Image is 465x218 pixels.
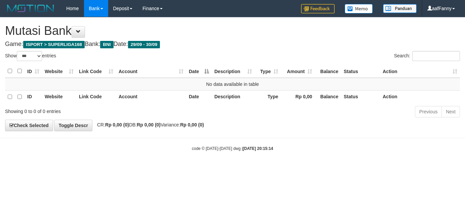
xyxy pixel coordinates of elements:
[5,51,56,61] label: Show entries
[5,24,460,38] h1: Mutasi Bank
[380,65,460,78] th: Action: activate to sort column ascending
[5,3,56,13] img: MOTION_logo.png
[5,105,189,115] div: Showing 0 to 0 of 0 entries
[5,78,460,91] td: No data available in table
[23,41,85,48] span: ISPORT > SUPERLIGA168
[341,90,380,103] th: Status
[394,51,460,61] label: Search:
[17,51,42,61] select: Showentries
[76,90,116,103] th: Link Code
[76,65,116,78] th: Link Code: activate to sort column ascending
[100,41,113,48] span: BNI
[341,65,380,78] th: Status
[412,51,460,61] input: Search:
[415,106,442,117] a: Previous
[186,65,212,78] th: Date: activate to sort column descending
[54,120,92,131] a: Toggle Descr
[383,4,417,13] img: panduan.png
[255,90,281,103] th: Type
[116,90,186,103] th: Account
[128,41,160,48] span: 29/09 - 30/09
[25,65,42,78] th: ID: activate to sort column ascending
[212,65,255,78] th: Description: activate to sort column ascending
[243,146,273,151] strong: [DATE] 20:15:14
[186,90,212,103] th: Date
[345,4,373,13] img: Button%20Memo.svg
[5,41,460,48] h4: Game: Bank: Date:
[380,90,460,103] th: Action
[441,106,460,117] a: Next
[94,122,204,127] span: CR: DB: Variance:
[137,122,161,127] strong: Rp 0,00 (0)
[315,90,341,103] th: Balance
[212,90,255,103] th: Description
[281,90,315,103] th: Rp 0,00
[5,120,53,131] a: Check Selected
[281,65,315,78] th: Amount: activate to sort column ascending
[180,122,204,127] strong: Rp 0,00 (0)
[116,65,186,78] th: Account: activate to sort column ascending
[301,4,335,13] img: Feedback.jpg
[42,90,76,103] th: Website
[105,122,129,127] strong: Rp 0,00 (0)
[192,146,273,151] small: code © [DATE]-[DATE] dwg |
[255,65,281,78] th: Type: activate to sort column ascending
[42,65,76,78] th: Website: activate to sort column ascending
[25,90,42,103] th: ID
[315,65,341,78] th: Balance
